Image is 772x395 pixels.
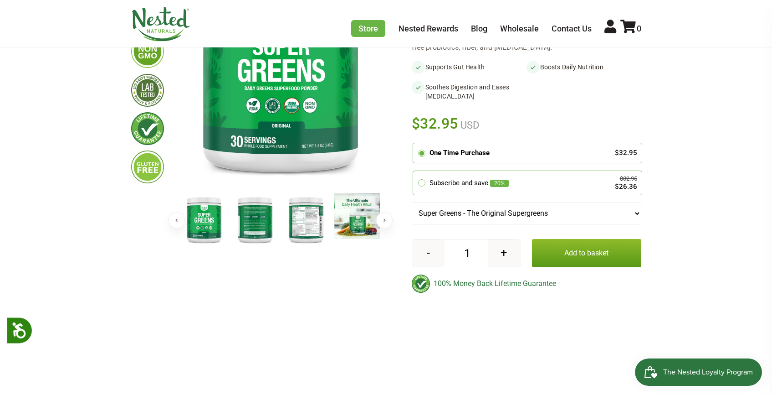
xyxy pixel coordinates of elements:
[131,151,164,183] img: glutenfree
[131,74,164,107] img: thirdpartytested
[412,275,430,293] img: badge-lifetimeguarantee-color.svg
[620,24,641,33] a: 0
[488,239,520,267] button: +
[532,239,641,267] button: Add to basket
[471,24,487,33] a: Blog
[131,7,190,42] img: Nested Naturals
[412,61,527,73] li: Supports Gut Health
[169,212,185,229] button: Previous
[131,35,164,68] img: gmofree
[131,112,164,145] img: lifetimeguarantee
[552,24,592,33] a: Contact Us
[412,81,527,103] li: Soothes Digestion and Eases [MEDICAL_DATA]
[412,275,641,293] div: 100% Money Back Lifetime Guarantee
[458,120,479,131] span: USD
[637,24,641,33] span: 0
[283,193,329,246] img: Super Greens - The Original Supergreens
[232,193,278,246] img: Super Greens - The Original Supergreens
[376,212,393,229] button: Next
[500,24,539,33] a: Wholesale
[334,193,380,239] img: Super Greens - The Original Supergreens
[635,359,763,386] iframe: Button to open loyalty program pop-up
[399,24,458,33] a: Nested Rewards
[351,20,385,37] a: Store
[527,61,641,73] li: Boosts Daily Nutrition
[412,239,445,267] button: -
[181,193,227,246] img: Super Greens - The Original Supergreens
[412,114,459,134] span: $32.95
